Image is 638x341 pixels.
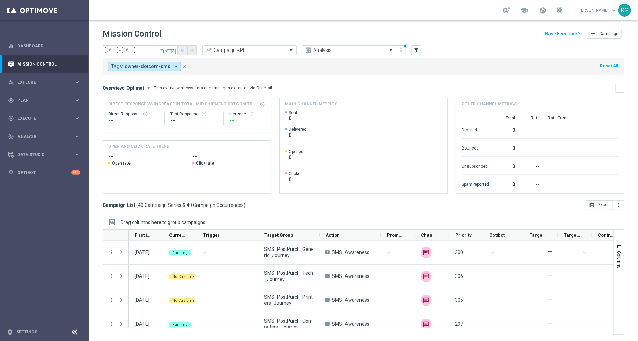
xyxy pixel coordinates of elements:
span: Columns [616,251,622,268]
span: 0 [289,115,297,122]
colored-tag: No Customers [169,297,202,303]
multiple-options-button: Export to CSV [586,202,624,208]
span: Channel [421,232,437,238]
span: SMS_Awareness [332,297,369,303]
a: Dashboard [17,37,80,55]
span: SMS_PostPurch_Tech_Journey [264,270,314,282]
ng-select: Campaign KPI [202,45,297,55]
span: Clicked [289,171,303,176]
div: 25 Sep 2025, Thursday [135,321,149,327]
h4: Main channel metrics [285,101,337,107]
span: A [325,298,330,302]
div: gps_fixed Plan keyboard_arrow_right [8,98,81,103]
div: 25 Sep 2025, Thursday [135,297,149,303]
div: -- [523,178,540,189]
i: close [182,64,187,69]
button: Data Studio keyboard_arrow_right [8,152,81,157]
span: — [490,249,494,255]
span: Direct Response VS Increase In Total Mid Shipment Dotcom Transaction Amount [108,101,258,107]
button: equalizer Dashboard [8,43,81,49]
ng-select: Analysis [302,45,396,55]
div: -- [108,117,159,125]
i: arrow_forward [190,48,194,53]
span: A [325,322,330,326]
i: keyboard_arrow_right [74,79,80,85]
span: 0 [289,154,303,160]
div: Data Studio [8,152,74,158]
input: Have Feedback? [545,31,580,36]
div: Row Groups [121,219,205,225]
img: Digital SMS marketing [421,247,432,258]
span: keyboard_arrow_down [610,6,617,14]
div: Rate Trend [548,115,619,121]
span: — [582,321,586,327]
div: Rate [523,115,540,121]
span: Analyze [17,134,74,139]
button: arrow_back [178,45,187,55]
h3: Campaign List [103,202,245,208]
div: Spam reported [462,178,489,189]
span: — [582,250,586,255]
span: ( [136,202,138,208]
span: school [520,6,528,14]
label: — [548,248,552,255]
button: track_changes Analyze keyboard_arrow_right [8,134,81,139]
div: +10 [71,170,80,175]
span: — [203,297,207,303]
span: SMS_PostPurch_Printers_Journey [264,294,314,306]
span: owner-dotcom-sms [125,63,171,69]
i: keyboard_arrow_right [74,151,80,158]
button: keyboard_arrow_down [615,84,624,93]
button: lightbulb Optibot +10 [8,170,81,175]
button: Tags: owner-dotcom-sms arrow_drop_down [108,62,181,71]
span: 0 [289,176,303,183]
i: add [590,31,596,37]
label: — [548,272,552,279]
span: Explore [17,80,74,84]
div: -- [170,117,218,125]
span: 40 Campaign Series & 40 Campaign Occurrences [138,202,244,208]
div: -- [229,117,265,125]
button: [DATE] [157,45,178,56]
button: more_vert [109,321,115,327]
span: SMS_Awareness [332,249,369,255]
div: 0 [497,178,515,189]
button: play_circle_outline Execute keyboard_arrow_right [8,116,81,121]
span: Open rate [112,160,131,166]
div: Unsubscribed [462,160,489,171]
button: person_search Explore keyboard_arrow_right [8,80,81,85]
span: 0 [289,132,307,138]
i: track_changes [8,133,14,140]
div: Optibot [8,164,80,182]
i: arrow_drop_down [146,85,152,91]
span: SMS_Awareness [332,273,369,279]
div: Direct Response [108,111,159,117]
h2: -- [108,152,181,160]
i: equalizer [8,43,14,49]
button: more_vert [109,273,115,279]
button: open_in_browser Export [586,200,613,210]
span: SMS_Awareness [332,321,369,327]
div: Total [497,115,515,121]
input: Select date range [103,45,178,55]
img: Digital SMS marketing [421,271,432,282]
button: Reset All [599,62,619,70]
i: trending_up [205,47,212,54]
i: gps_fixed [8,97,14,103]
colored-tag: No Customers [169,273,202,280]
span: Priority [455,232,472,238]
label: — [548,320,552,326]
span: Opened [289,149,303,154]
i: keyboard_arrow_right [74,133,80,140]
div: RG [618,4,631,17]
div: 0 [497,160,515,171]
i: open_in_browser [589,202,595,208]
button: Mission Control [8,61,81,67]
h4: Other channel metrics [462,101,517,107]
